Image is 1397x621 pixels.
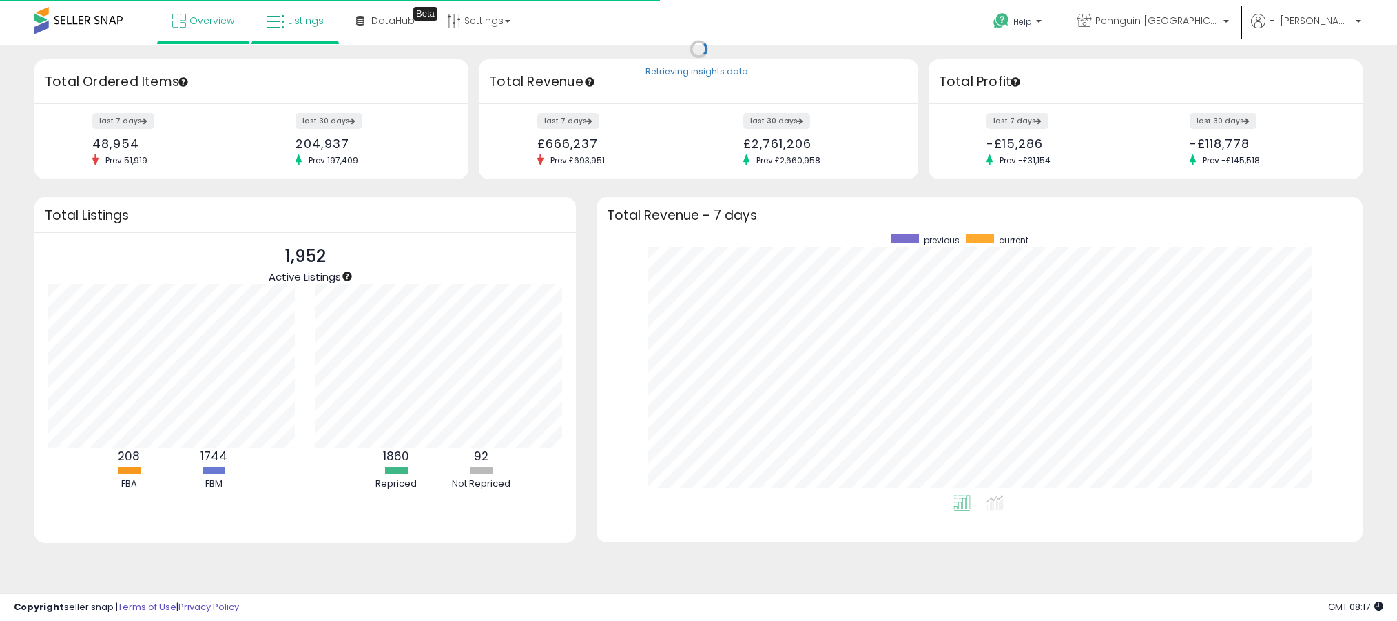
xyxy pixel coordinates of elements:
[178,600,239,613] a: Privacy Policy
[939,72,1352,92] h3: Total Profit
[924,234,960,246] span: previous
[14,600,64,613] strong: Copyright
[1013,16,1032,28] span: Help
[269,243,341,269] p: 1,952
[743,113,810,129] label: last 30 days
[986,136,1135,151] div: -£15,286
[993,12,1010,30] i: Get Help
[92,113,154,129] label: last 7 days
[177,76,189,88] div: Tooltip anchor
[296,136,444,151] div: 204,937
[288,14,324,28] span: Listings
[583,76,596,88] div: Tooltip anchor
[1009,76,1022,88] div: Tooltip anchor
[993,154,1057,166] span: Prev: -£31,154
[355,478,437,491] div: Repriced
[439,478,522,491] div: Not Repriced
[489,72,908,92] h3: Total Revenue
[1251,14,1361,45] a: Hi [PERSON_NAME]
[1190,136,1338,151] div: -£118,778
[743,136,894,151] div: £2,761,206
[45,210,566,221] h3: Total Listings
[544,154,612,166] span: Prev: £693,951
[14,601,239,614] div: seller snap | |
[341,270,353,283] div: Tooltip anchor
[92,136,241,151] div: 48,954
[1196,154,1267,166] span: Prev: -£145,518
[537,136,688,151] div: £666,237
[1328,600,1383,613] span: 2025-09-10 08:17 GMT
[172,478,255,491] div: FBM
[189,14,234,28] span: Overview
[982,2,1055,45] a: Help
[200,448,227,465] b: 1744
[537,113,599,129] label: last 7 days
[749,154,827,166] span: Prev: £2,660,958
[999,234,1028,246] span: current
[1095,14,1219,28] span: Pennguin [GEOGRAPHIC_DATA]
[986,113,1048,129] label: last 7 days
[1190,113,1256,129] label: last 30 days
[645,66,752,79] div: Retrieving insights data..
[302,154,365,166] span: Prev: 197,409
[371,14,415,28] span: DataHub
[45,72,458,92] h3: Total Ordered Items
[296,113,362,129] label: last 30 days
[87,478,170,491] div: FBA
[413,7,437,21] div: Tooltip anchor
[118,448,140,465] b: 208
[607,210,1352,221] h3: Total Revenue - 7 days
[118,600,176,613] a: Terms of Use
[383,448,409,465] b: 1860
[269,269,341,284] span: Active Listings
[99,154,154,166] span: Prev: 51,919
[1269,14,1352,28] span: Hi [PERSON_NAME]
[474,448,488,465] b: 92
